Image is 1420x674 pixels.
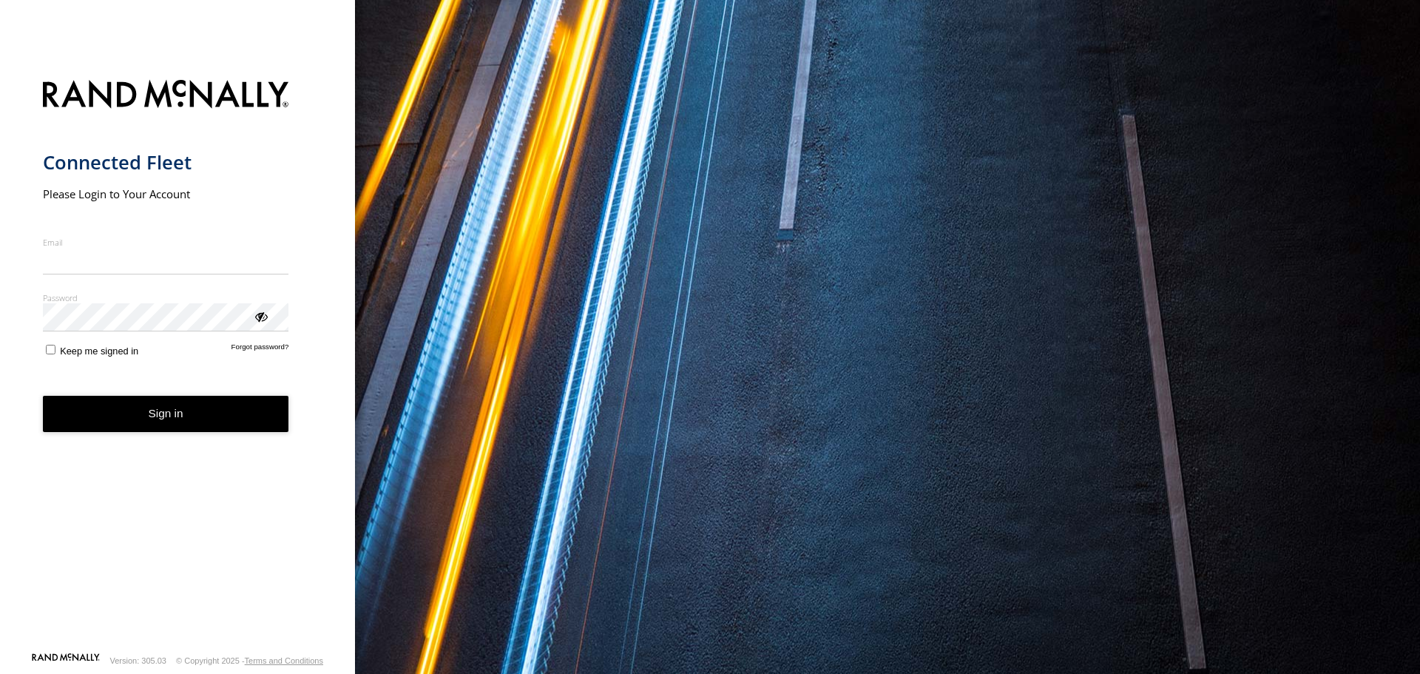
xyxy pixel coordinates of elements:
span: Keep me signed in [60,346,138,357]
form: main [43,71,313,652]
img: Rand McNally [43,77,289,115]
h2: Please Login to Your Account [43,186,289,201]
label: Password [43,292,289,303]
h1: Connected Fleet [43,150,289,175]
button: Sign in [43,396,289,432]
div: Version: 305.03 [110,656,166,665]
input: Keep me signed in [46,345,55,354]
div: ViewPassword [253,309,268,323]
div: © Copyright 2025 - [176,656,323,665]
a: Visit our Website [32,653,100,668]
label: Email [43,237,289,248]
a: Forgot password? [231,343,289,357]
a: Terms and Conditions [245,656,323,665]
